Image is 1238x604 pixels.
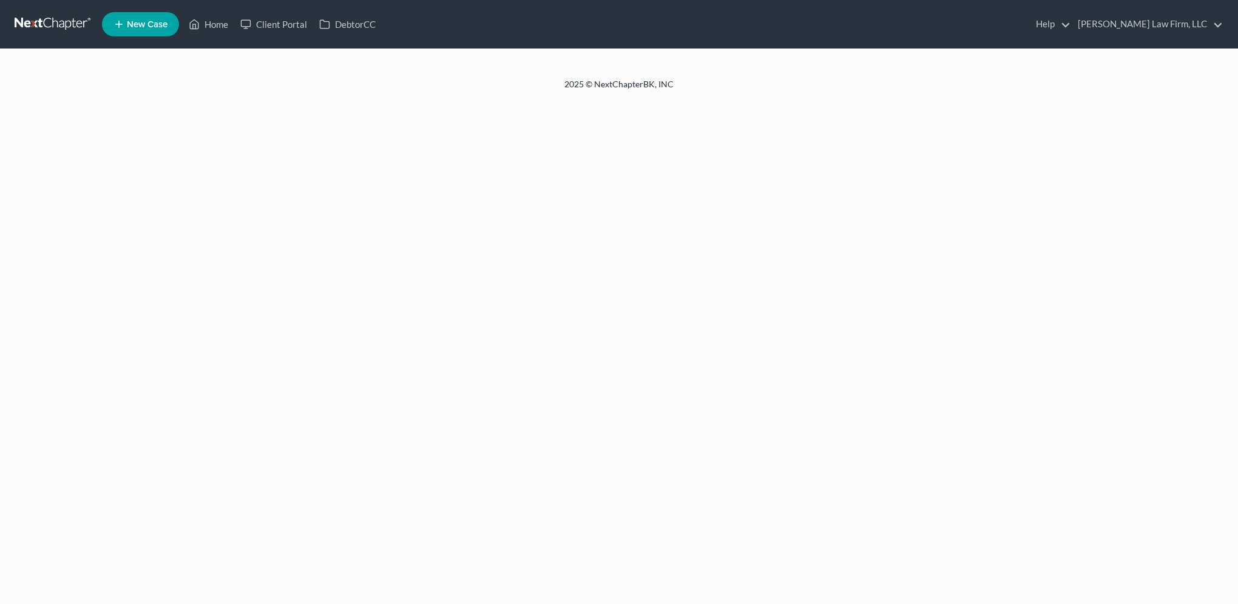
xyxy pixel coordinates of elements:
[1030,13,1071,35] a: Help
[102,12,179,36] new-legal-case-button: New Case
[234,13,313,35] a: Client Portal
[273,78,965,100] div: 2025 © NextChapterBK, INC
[1072,13,1223,35] a: [PERSON_NAME] Law Firm, LLC
[313,13,382,35] a: DebtorCC
[183,13,234,35] a: Home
